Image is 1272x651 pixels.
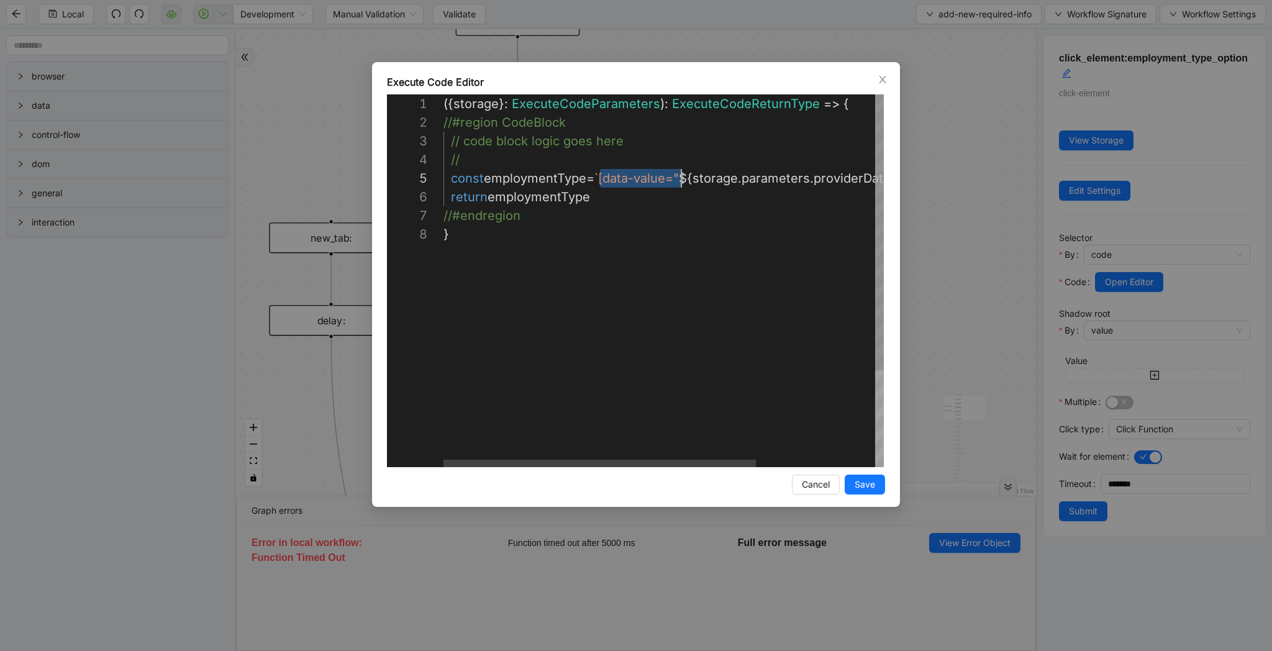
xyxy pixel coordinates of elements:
span: //#region CodeBlock [443,115,566,130]
span: ${ [679,171,693,186]
span: Save [855,478,875,491]
span: //#endregion [443,208,520,223]
span: employmentType [488,189,590,204]
button: Cancel [792,475,840,494]
span: . [738,171,742,186]
span: storage [453,96,499,111]
span: }: [499,96,508,111]
span: ): [660,96,668,111]
span: storage [693,171,738,186]
span: { [843,96,849,111]
span: close [878,75,888,84]
span: `[data-value=" [594,171,679,186]
span: parameters [742,171,810,186]
span: employmentType [484,171,586,186]
span: => [824,96,840,111]
span: ExecuteCodeReturnType [672,96,820,111]
span: ExecuteCodeParameters [512,96,660,111]
div: 8 [387,225,427,244]
div: Execute Code Editor [387,75,885,89]
span: ({ [443,96,453,111]
div: 3 [387,132,427,150]
span: providerData [814,171,890,186]
span: = [586,171,594,186]
div: 1 [387,94,427,113]
div: 6 [387,188,427,206]
button: Save [845,475,885,494]
span: // code block logic goes here [451,134,624,148]
div: 7 [387,206,427,225]
span: . [810,171,814,186]
span: const [451,171,484,186]
span: Cancel [802,478,830,491]
span: } [443,227,449,242]
span: // [451,152,460,167]
textarea: Editor content;Press Alt+F1 for Accessibility Options. [681,169,682,188]
button: Close [876,73,889,86]
div: 5 [387,169,427,188]
span: return [451,189,488,204]
div: 4 [387,150,427,169]
div: 2 [387,113,427,132]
